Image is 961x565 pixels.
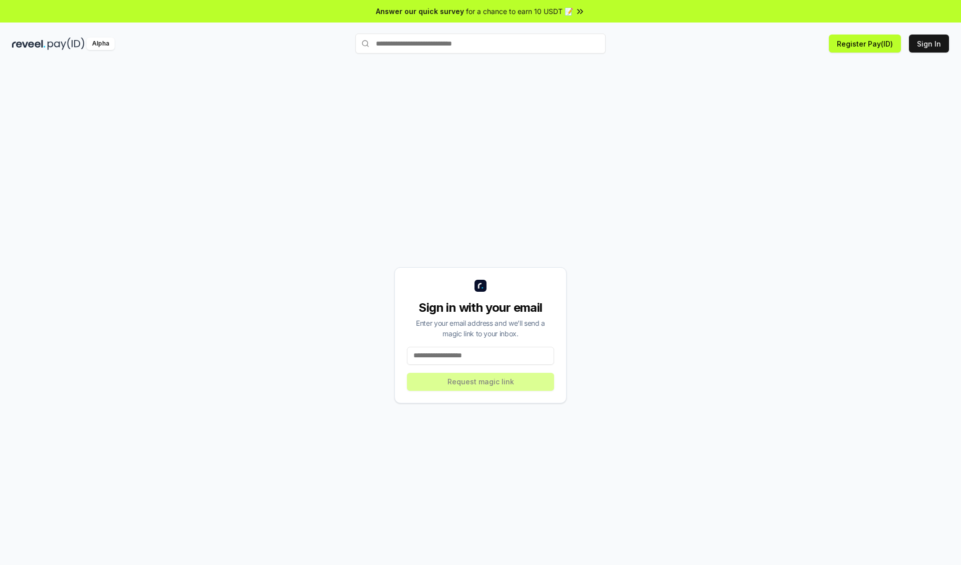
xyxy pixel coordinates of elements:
span: for a chance to earn 10 USDT 📝 [466,6,573,17]
button: Sign In [909,35,949,53]
span: Answer our quick survey [376,6,464,17]
div: Sign in with your email [407,300,554,316]
div: Enter your email address and we’ll send a magic link to your inbox. [407,318,554,339]
img: logo_small [474,280,487,292]
img: reveel_dark [12,38,46,50]
img: pay_id [48,38,85,50]
div: Alpha [87,38,115,50]
button: Register Pay(ID) [829,35,901,53]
